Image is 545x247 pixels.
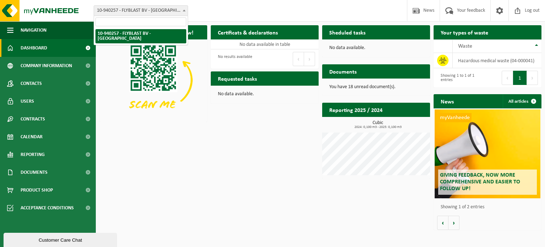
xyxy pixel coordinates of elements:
div: Showing 1 to 1 of 1 entries [437,70,484,86]
span: 2024: 0,100 m3 - 2025: 0,100 m3 [326,125,430,129]
span: myVanheede [438,113,472,122]
img: Download de VHEPlus App [99,39,207,120]
span: Navigation [21,21,46,39]
p: No data available. [218,92,312,97]
h2: Requested tasks [211,71,264,85]
iframe: chat widget [4,231,119,247]
span: Users [21,92,34,110]
span: Giving feedback, now more comprehensive and easier to follow up! [440,172,520,192]
h2: Your types of waste [434,25,495,39]
button: Vorige [437,216,448,230]
span: 10-940257 - FLYBLAST BV - ANTWERPEN [94,5,188,16]
a: myVanheede Giving feedback, now more comprehensive and easier to follow up! [435,109,540,198]
button: Volgende [448,216,459,230]
button: Previous [293,52,304,66]
h3: Cubic [326,120,430,129]
button: 1 [513,71,527,85]
span: Documents [21,163,48,181]
span: Product Shop [21,181,53,199]
span: Reporting [21,146,45,163]
div: No results available [214,51,252,67]
h2: Documents [322,64,364,78]
span: Waste [458,43,472,49]
span: Contacts [21,75,42,92]
h2: Sheduled tasks [322,25,373,39]
p: Showing 1 of 2 entries [441,205,538,210]
span: Acceptance conditions [21,199,74,217]
button: Next [527,71,538,85]
h2: News [434,94,461,108]
button: Next [304,52,315,66]
span: Contracts [21,110,45,128]
span: Company information [21,57,72,75]
a: View reporting [382,117,429,131]
button: Previous [502,71,513,85]
a: All articles [503,94,541,108]
span: Calendar [21,128,43,146]
span: Dashboard [21,39,47,57]
h2: Reporting 2025 / 2024 [322,103,390,117]
p: No data available. [329,45,423,50]
h2: Certificats & declarations [211,25,285,39]
td: hazardous medical waste (04-000041) [453,53,541,68]
li: 10-940257 - FLYBLAST BV - [GEOGRAPHIC_DATA] [95,29,186,43]
span: 10-940257 - FLYBLAST BV - ANTWERPEN [94,6,188,16]
p: You have 18 unread document(s). [329,85,423,90]
td: No data available in table [211,39,319,49]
